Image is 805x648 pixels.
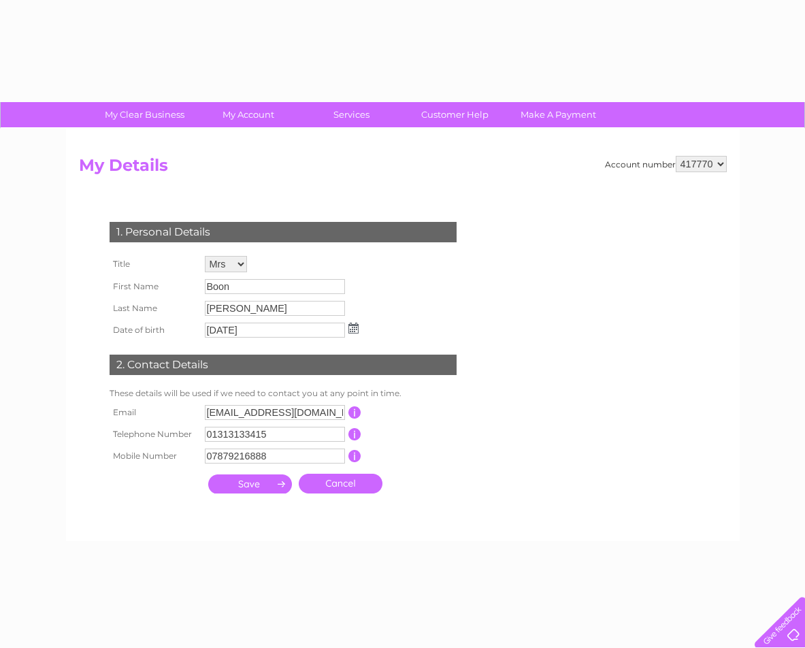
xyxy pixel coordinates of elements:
[106,276,201,297] th: First Name
[348,406,361,419] input: Information
[502,102,614,127] a: Make A Payment
[88,102,201,127] a: My Clear Business
[295,102,408,127] a: Services
[110,222,457,242] div: 1. Personal Details
[348,323,359,334] img: ...
[399,102,511,127] a: Customer Help
[106,423,201,445] th: Telephone Number
[348,428,361,440] input: Information
[192,102,304,127] a: My Account
[106,297,201,319] th: Last Name
[106,253,201,276] th: Title
[299,474,382,493] a: Cancel
[106,385,460,402] td: These details will be used if we need to contact you at any point in time.
[106,445,201,467] th: Mobile Number
[348,450,361,462] input: Information
[605,156,727,172] div: Account number
[106,319,201,341] th: Date of birth
[79,156,727,182] h2: My Details
[106,402,201,423] th: Email
[208,474,292,493] input: Submit
[110,355,457,375] div: 2. Contact Details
